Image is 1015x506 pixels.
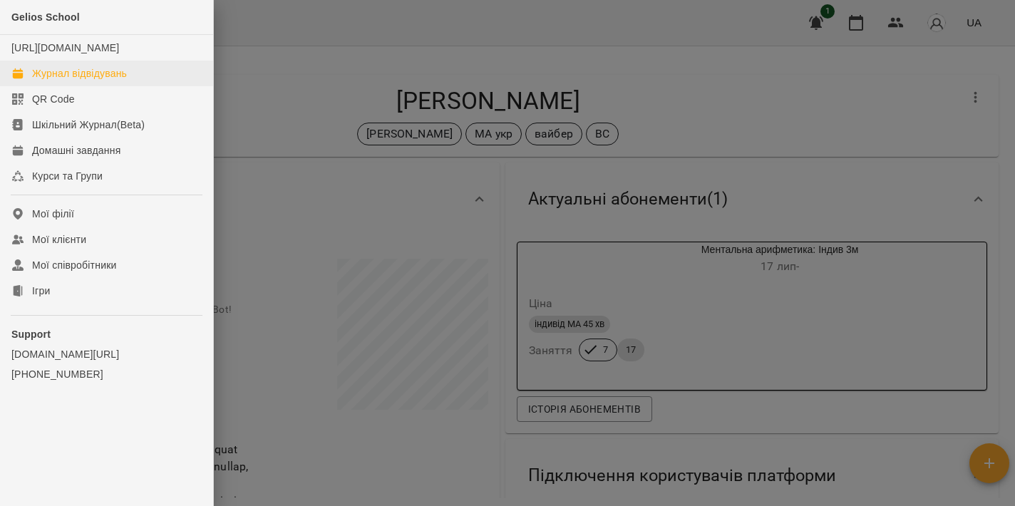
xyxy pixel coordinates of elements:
div: Курси та Групи [32,169,103,183]
a: [URL][DOMAIN_NAME] [11,42,119,53]
div: Ігри [32,284,50,298]
div: Шкільний Журнал(Beta) [32,118,145,132]
p: Support [11,327,202,341]
span: Gelios School [11,11,80,23]
div: Журнал відвідувань [32,66,127,81]
div: Мої філії [32,207,74,221]
a: [DOMAIN_NAME][URL] [11,347,202,361]
a: [PHONE_NUMBER] [11,367,202,381]
div: QR Code [32,92,75,106]
div: Мої співробітники [32,258,117,272]
div: Мої клієнти [32,232,86,247]
div: Домашні завдання [32,143,120,158]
